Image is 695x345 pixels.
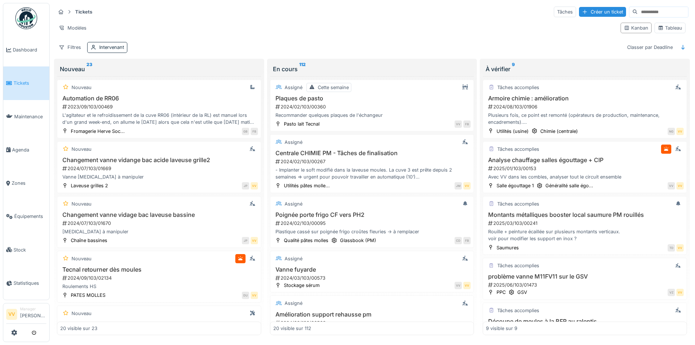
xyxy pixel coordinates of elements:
strong: Tickets [72,8,95,15]
div: GSV [517,289,527,296]
a: Tickets [3,66,49,100]
div: Tâches accomplies [497,84,539,91]
div: 2024/02/103/00095 [275,220,471,227]
h3: Plaques de pasto [273,95,471,102]
h3: Changement vanne vidage bac laveuse bassine [60,211,258,218]
div: Avec VV dans les combles, analyser tout le circuit ensemble [486,173,684,180]
div: L'agitateur et le refroidissement de la cuve RR06 (intérieur de la RL) est manuel lors d'un grand... [60,112,258,126]
a: Agenda [3,133,49,166]
div: Fromagerie Herve Soc... [71,128,125,135]
div: Assigné [285,255,302,262]
div: TD [668,244,675,252]
div: Tâches accomplies [497,307,539,314]
h3: Amélioration support rehausse pm [273,311,471,318]
div: Tâches accomplies [497,262,539,269]
span: Agenda [12,146,46,153]
div: Manager [20,306,46,312]
a: Dashboard [3,33,49,66]
div: Chimie (centrale) [540,128,578,135]
div: Tableau [658,24,682,31]
span: Maintenance [14,113,46,120]
div: 2025/06/103/01473 [487,281,684,288]
a: Zones [3,166,49,200]
div: Plusieurs fois, ce point est remonté (opérateurs de production, maintenance, encadrements). Le bu... [486,112,684,126]
div: Assigné [285,84,302,91]
div: Assigné [285,139,302,146]
div: Nouveau [72,200,92,207]
div: Vanne [MEDICAL_DATA] à manipuler [60,173,258,180]
div: VV [463,282,471,289]
div: VV [668,182,675,189]
div: Stockage sérum [284,282,320,289]
div: DU [242,292,249,299]
div: PPC [497,289,506,296]
h3: Manche pour vanne pied de cuve 2 PDD [60,321,258,328]
h3: Montants métalliques booster local saumure PM rouillés [486,211,684,218]
div: 2025/03/103/00241 [487,220,684,227]
div: NG [668,128,675,135]
div: 2024/07/103/01670 [62,220,258,227]
li: VV [6,309,17,320]
div: Roulements HS [60,283,258,290]
div: VV [676,182,684,189]
div: PATES MOLLES [71,292,105,299]
div: VV [463,182,471,189]
div: Intervenant [99,44,124,51]
div: Laveuse grilles 2 [71,182,108,189]
div: FB [463,237,471,244]
div: 2024/03/103/00573 [275,275,471,281]
div: Chaîne bassines [71,237,107,244]
div: Modèles [55,23,90,33]
div: 20 visible sur 112 [273,325,311,332]
div: Nouveau [72,310,92,317]
div: VV [676,244,684,252]
div: VV [455,120,462,128]
div: GB [242,128,249,135]
div: JP [242,237,249,244]
div: Nouveau [72,255,92,262]
div: Utilités pâtes molle... [284,182,330,189]
h3: Changement vanne vidange bac acide laveuse grille2 [60,157,258,164]
div: Nouveau [60,65,258,73]
div: Nouveau [72,84,92,91]
span: Statistiques [13,280,46,287]
div: En cours [273,65,471,73]
div: [MEDICAL_DATA] à manipuler [60,228,258,235]
span: Stock [13,246,46,253]
h3: Armoire chimie : amélioration [486,95,684,102]
div: Généralité salle égo... [545,182,593,189]
div: Créer un ticket [579,7,626,17]
div: 2025/01/103/00153 [487,165,684,172]
h3: problème vanne M11FV11 sur le GSV [486,273,684,280]
sup: 112 [299,65,306,73]
div: Glassbook (PM) [340,237,376,244]
div: VV [455,282,462,289]
div: Assigné [285,200,302,207]
a: Équipements [3,200,49,233]
div: Rouille + peinture écaillée sur plusieurs montants verticaux. voir pour modifier les support en i... [486,228,684,242]
div: - Implanter le soft modifié dans la laveuse moules. La cuve 3 est prête depuis 2 semaines => urge... [273,166,471,180]
span: Dashboard [13,46,46,53]
div: Nouveau [72,146,92,153]
div: 2024/08/103/01906 [487,103,684,110]
div: 2024/03/103/00508 [275,319,471,326]
div: JP [242,182,249,189]
div: VV [251,237,258,244]
div: Filtres [55,42,84,53]
span: Équipements [14,213,46,220]
div: Assigné [285,300,302,307]
span: Zones [12,180,46,187]
div: VV [251,292,258,299]
h3: Tecnal retourner dès moules [60,266,258,273]
h3: Automation de RR06 [60,95,258,102]
div: Saumures [497,244,519,251]
h3: Poignée porte frigo CF vers PH2 [273,211,471,218]
a: VV Manager[PERSON_NAME] [6,306,46,324]
div: Utilités (usine) [497,128,529,135]
div: FB [251,128,258,135]
a: Maintenance [3,100,49,133]
div: Tâches accomplies [497,200,539,207]
div: JM [455,182,462,189]
img: Badge_color-CXgf-gQk.svg [15,7,37,29]
h3: Centrale CHIMIE PM - Tâches de finalisation [273,150,471,157]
